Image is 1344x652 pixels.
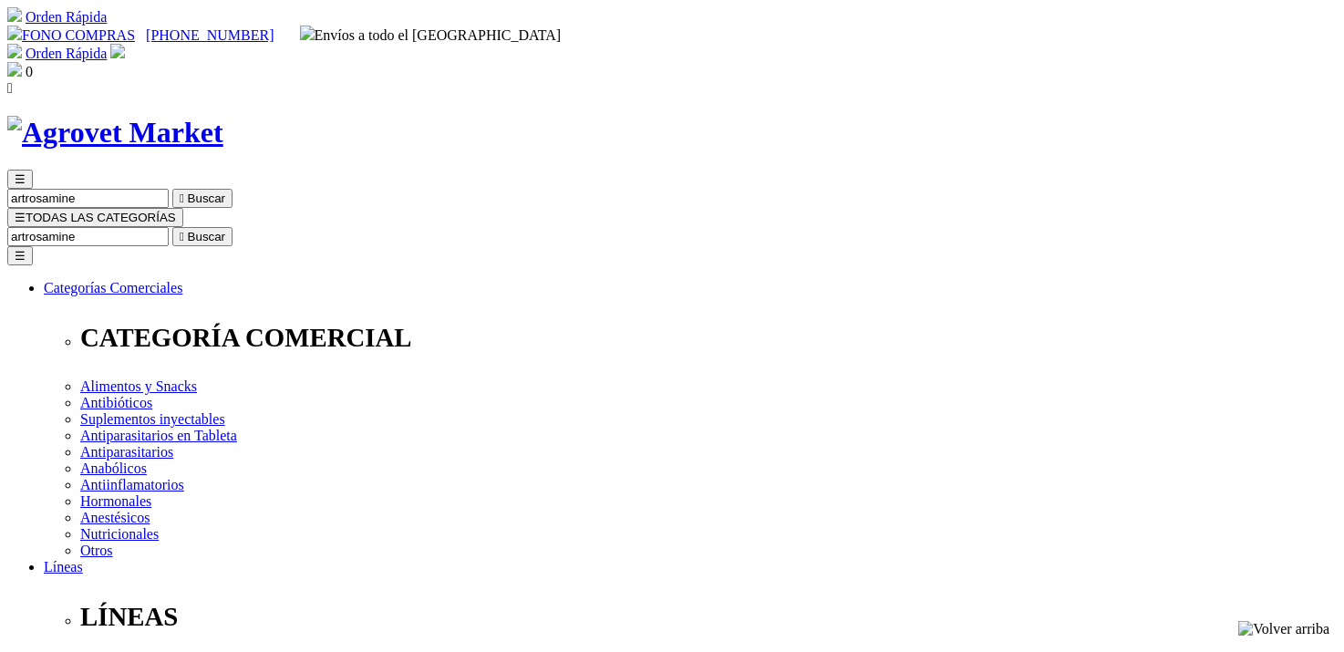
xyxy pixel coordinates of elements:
[80,428,237,443] a: Antiparasitarios en Tableta
[80,526,159,542] a: Nutricionales
[80,510,150,525] a: Anestésicos
[7,27,135,43] a: FONO COMPRAS
[80,543,113,558] a: Otros
[146,27,274,43] a: [PHONE_NUMBER]
[7,246,33,265] button: ☰
[7,26,22,40] img: phone.svg
[7,62,22,77] img: shopping-bag.svg
[15,211,26,224] span: ☰
[7,208,183,227] button: ☰TODAS LAS CATEGORÍAS
[172,227,233,246] button:  Buscar
[7,44,22,58] img: shopping-cart.svg
[80,411,225,427] a: Suplementos inyectables
[180,230,184,243] i: 
[80,395,152,410] a: Antibióticos
[26,64,33,79] span: 0
[7,7,22,22] img: shopping-cart.svg
[188,191,225,205] span: Buscar
[188,230,225,243] span: Buscar
[180,191,184,205] i: 
[15,172,26,186] span: ☰
[26,9,107,25] a: Orden Rápida
[300,26,315,40] img: delivery-truck.svg
[7,80,13,96] i: 
[172,189,233,208] button:  Buscar
[80,378,197,394] a: Alimentos y Snacks
[110,44,125,58] img: user.svg
[300,27,562,43] span: Envíos a todo el [GEOGRAPHIC_DATA]
[80,323,1337,353] p: CATEGORÍA COMERCIAL
[7,227,169,246] input: Buscar
[80,444,173,460] a: Antiparasitarios
[80,477,184,492] a: Antiinflamatorios
[110,46,125,61] a: Acceda a su cuenta de cliente
[80,602,1337,632] p: LÍNEAS
[1238,621,1329,637] img: Volver arriba
[44,559,83,574] a: Líneas
[44,280,182,295] a: Categorías Comerciales
[80,461,147,476] a: Anabólicos
[26,46,107,61] a: Orden Rápida
[7,189,169,208] input: Buscar
[7,170,33,189] button: ☰
[80,493,151,509] a: Hormonales
[7,116,223,150] img: Agrovet Market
